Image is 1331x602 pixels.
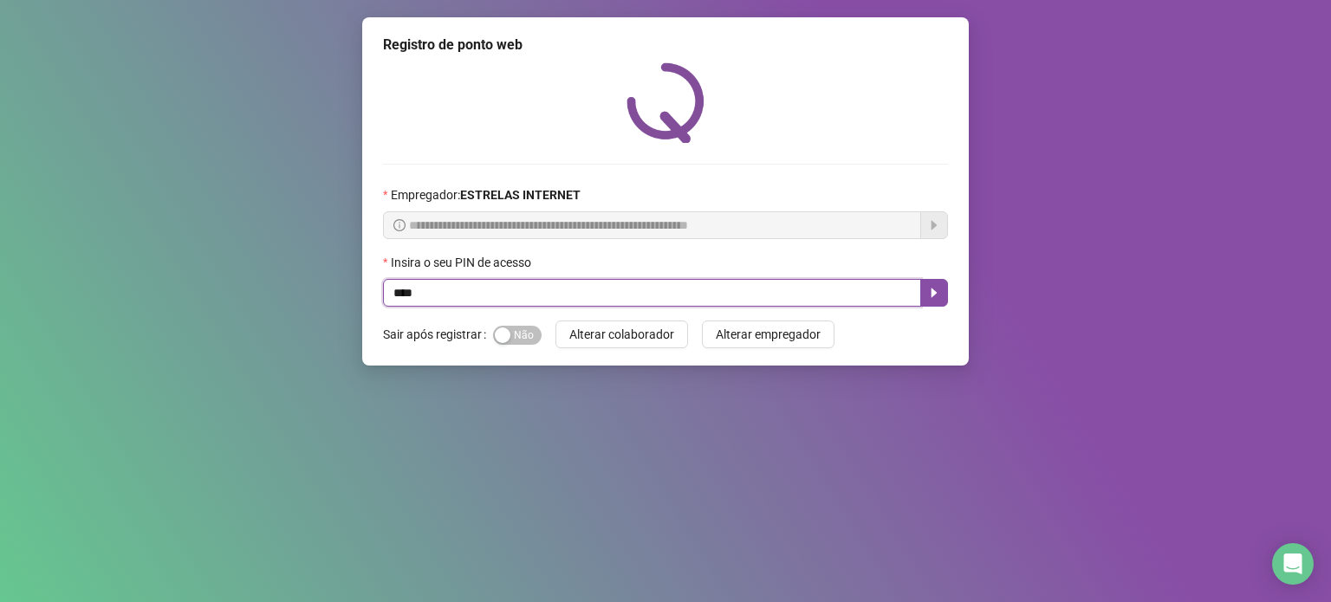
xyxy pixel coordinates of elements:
[716,325,821,344] span: Alterar empregador
[627,62,704,143] img: QRPoint
[555,320,688,348] button: Alterar colaborador
[1272,543,1314,585] div: Open Intercom Messenger
[927,286,941,300] span: caret-right
[391,185,581,204] span: Empregador :
[383,320,493,348] label: Sair após registrar
[393,219,406,231] span: info-circle
[383,35,948,55] div: Registro de ponto web
[383,253,542,272] label: Insira o seu PIN de acesso
[702,320,834,348] button: Alterar empregador
[569,325,674,344] span: Alterar colaborador
[460,188,581,202] strong: ESTRELAS INTERNET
